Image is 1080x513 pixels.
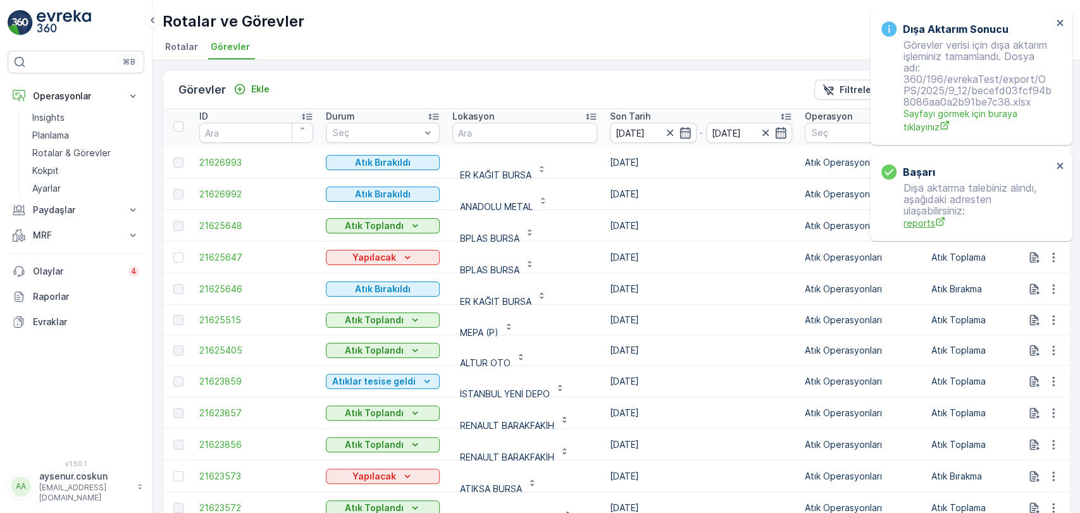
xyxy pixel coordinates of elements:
p: Atık Operasyonları [805,314,919,326]
input: dd/mm/yyyy [706,123,793,143]
button: ATIKSA BURSA [452,466,545,486]
p: ATIKSA BURSA [460,483,522,495]
p: MRF [33,229,119,242]
p: Atık Toplama [931,344,1045,357]
h3: Dışa Aktarım Sonucu [903,22,1009,37]
a: 21625515 [199,314,313,326]
div: Toggle Row Selected [173,315,183,325]
button: BPLAS BURSA [452,247,542,268]
button: BPLAS BURSA [452,216,542,236]
p: Kokpit [32,164,59,177]
button: ER KAĞIT BURSA [452,152,554,173]
button: Atık Toplandı [326,343,440,358]
button: ER KAĞIT BURSA [452,279,554,299]
p: Olaylar [33,265,121,278]
a: 21625646 [199,283,313,295]
p: Paydaşlar [33,204,119,216]
td: [DATE] [604,242,798,273]
p: Atık Toplama [931,438,1045,451]
p: Operasyon [805,110,852,123]
a: 21626993 [199,156,313,169]
p: Atık Bırakma [931,283,1045,295]
p: ALTUR OTO [460,357,511,369]
p: Yapılacak [352,470,396,483]
button: Atık Bırakıldı [326,155,440,170]
button: Ekle [228,82,275,97]
a: Olaylar4 [8,259,144,284]
p: ER KAĞIT BURSA [460,169,531,182]
a: Planlama [27,127,144,144]
p: Seç [333,127,420,139]
p: ANADOLU METAL [460,201,533,213]
a: 21625648 [199,219,313,232]
button: Atık Toplandı [326,405,440,421]
button: AAaysenur.coskun[EMAIL_ADDRESS][DOMAIN_NAME] [8,470,144,503]
p: Atıklar tesise geldi [332,375,416,388]
p: Atık Operasyonları [805,251,919,264]
button: close [1056,18,1065,30]
div: Toggle Row Selected [173,345,183,355]
div: Toggle Row Selected [173,408,183,418]
button: Atık Toplandı [326,218,440,233]
p: Atık Toplama [931,375,1045,388]
div: Toggle Row Selected [173,189,183,199]
p: ER KAĞIT BURSA [460,295,531,308]
button: Atık Bırakıldı [326,281,440,297]
td: [DATE] [604,335,798,366]
td: [DATE] [604,147,798,178]
button: ALTUR OTO [452,340,533,361]
p: Dışa aktarma talebiniz alındı, aşağıdaki adresten ulaşabilirsiniz: [881,182,1052,230]
button: MRF [8,223,144,248]
a: 21625647 [199,251,313,264]
p: - [699,125,704,140]
h3: başarı [903,164,935,180]
span: Görevler [211,40,250,53]
a: reports [903,216,1052,230]
img: logo [8,10,33,35]
p: Rotalar & Görevler [32,147,111,159]
a: 21626992 [199,188,313,201]
div: Toggle Row Selected [173,284,183,294]
p: Atık Operasyonları [805,219,919,232]
a: 21623573 [199,470,313,483]
a: Raporlar [8,284,144,309]
button: Atık Toplandı [326,437,440,452]
p: Atık Toplandı [345,219,404,232]
a: Insights [27,109,144,127]
p: Seç [812,127,899,139]
p: 4 [131,266,137,276]
a: 21625405 [199,344,313,357]
p: Atık Toplama [931,407,1045,419]
td: [DATE] [604,210,798,242]
p: Atık Bırakma [931,470,1045,483]
p: aysenur.coskun [39,470,130,483]
p: Evraklar [33,316,139,328]
button: close [1056,161,1065,173]
button: Atık Bırakıldı [326,187,440,202]
p: Operasyonlar [33,90,119,102]
p: Ayarlar [32,182,61,195]
p: Atık Operasyonları [805,156,919,169]
p: Atık Toplandı [345,407,404,419]
td: [DATE] [604,460,798,492]
p: ID [199,110,208,123]
div: Toggle Row Selected [173,440,183,450]
td: [DATE] [604,429,798,460]
button: İSTANBUL YENİ DEPO [452,371,573,392]
div: Toggle Row Selected [173,158,183,168]
td: [DATE] [604,366,798,397]
span: 21623856 [199,438,313,451]
p: Rotalar ve Görevler [163,11,304,32]
p: İSTANBUL YENİ DEPO [460,388,550,400]
p: Atık Bırakıldı [355,188,411,201]
span: v 1.50.1 [8,460,144,467]
p: Ekle [251,83,270,96]
p: Durum [326,110,355,123]
p: Görevler verisi için dışa aktarım işleminiz tamamlandı. Dosya adı: 360/196/evrekaTest/export/OPS/... [881,39,1052,133]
